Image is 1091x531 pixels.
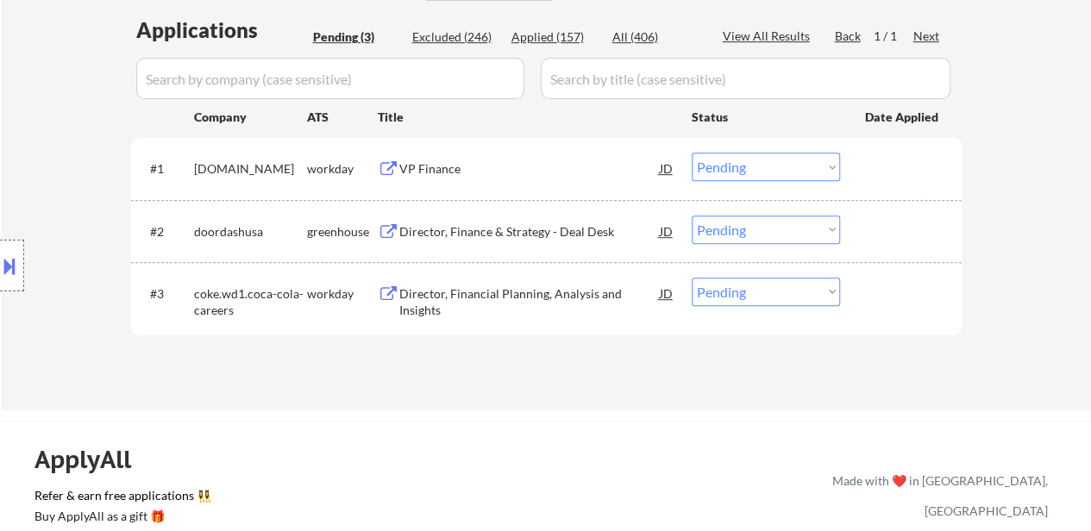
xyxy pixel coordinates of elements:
input: Search by company (case sensitive) [136,58,524,99]
div: 1 / 1 [874,28,913,45]
input: Search by title (case sensitive) [541,58,950,99]
div: workday [307,160,378,178]
div: ATS [307,109,378,126]
div: Back [835,28,862,45]
div: Director, Finance & Strategy - Deal Desk [399,223,660,241]
a: Refer & earn free applications 👯‍♀️ [34,490,472,508]
div: greenhouse [307,223,378,241]
div: Title [378,109,675,126]
div: JD [658,216,675,247]
div: Status [692,101,840,132]
div: Applications [136,20,307,41]
div: JD [658,153,675,184]
div: workday [307,285,378,303]
div: Date Applied [865,109,941,126]
div: Next [913,28,941,45]
div: Buy ApplyAll as a gift 🎁 [34,510,207,522]
div: Pending (3) [313,28,399,46]
div: Excluded (246) [412,28,498,46]
div: View All Results [723,28,815,45]
a: Buy ApplyAll as a gift 🎁 [34,508,207,529]
div: ApplyAll [34,445,151,474]
div: Director, Financial Planning, Analysis and Insights [399,285,660,319]
div: Made with ❤️ in [GEOGRAPHIC_DATA], [GEOGRAPHIC_DATA] [825,465,1048,526]
div: Applied (157) [511,28,598,46]
div: JD [658,278,675,309]
div: All (406) [612,28,699,46]
div: VP Finance [399,160,660,178]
